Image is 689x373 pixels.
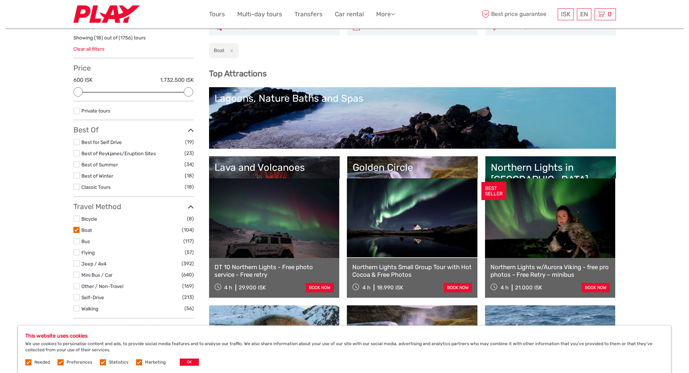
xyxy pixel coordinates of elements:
div: 29.900 ISK [239,284,266,291]
img: Fly Play [73,5,140,23]
button: Open LiveChat chat widget [83,11,92,20]
h3: Best Of [73,126,194,134]
span: (117) [183,237,194,245]
span: 4 h [224,284,232,291]
a: book now [306,283,334,292]
a: Classic Tours [81,184,111,190]
span: (23) [184,149,194,157]
span: ISK [561,10,570,18]
a: Northern Lights in [GEOGRAPHIC_DATA] [491,162,611,212]
strong: Filters [73,22,95,31]
div: Lava and Volcanoes [214,162,334,173]
span: (57) [185,248,194,257]
span: 0 [607,10,613,18]
div: EN [577,8,591,20]
label: Marketing [145,359,166,365]
label: 18 [96,34,101,41]
b: Top Attractions [209,69,267,79]
a: Multi-day tours [237,9,282,20]
a: Lagoons, Nature Baths and Spas [214,93,611,143]
a: Jeep / 4x4 [81,261,106,267]
span: 4 h [501,284,509,291]
a: Bicycle [81,216,97,222]
span: (213) [182,293,194,301]
a: book now [582,283,610,292]
button: x [225,47,235,54]
a: Self-Drive [81,294,104,300]
a: Best for Self Drive [81,139,122,145]
p: We're away right now. Please check back later! [10,13,82,18]
span: (18) [185,171,194,180]
h3: Travel Method [73,202,194,211]
label: Preferences [67,359,92,365]
a: Golden Circle [353,162,472,212]
a: Best of Winter [81,173,113,179]
div: 18.990 ISK [377,284,403,291]
a: More [376,9,395,20]
label: 1756 [120,34,131,41]
div: Northern Lights in [GEOGRAPHIC_DATA] [491,162,611,185]
a: DT 10 Northern Lights - Free photo service - Free retry [214,263,334,278]
a: Best of Summer [81,162,118,168]
h5: This website uses cookies [25,333,664,339]
label: Needed [34,359,50,365]
h2: Boat [214,47,224,53]
span: (392) [182,259,194,268]
a: Best of Reykjanes/Eruption Sites [81,151,156,156]
span: (18) [185,183,194,191]
label: 1.732.500 ISK [160,76,194,84]
h3: Price [73,64,194,72]
span: (56) [184,304,194,313]
a: Mini Bus / Car [81,272,112,278]
a: Other / Non-Travel [81,283,123,289]
button: OK [180,359,199,366]
span: (8) [187,215,194,223]
label: Statistics [109,359,128,365]
div: Showing ( ) out of ( ) tours [73,34,194,46]
span: (169) [182,282,194,290]
a: Transfers [294,9,323,20]
a: Boat [81,227,92,233]
a: Bus [81,238,90,244]
a: Clear all filters [73,46,105,52]
a: book now [444,283,472,292]
span: Best price guarantee [480,8,556,20]
a: Northern Lights w/Aurora Viking - free pro photos - Free Retry – minibus [490,263,610,278]
div: We use cookies to personalise content and ads, to provide social media features and to analyse ou... [18,326,671,373]
label: 600 ISK [73,76,93,84]
div: 21.000 ISK [515,284,542,291]
h3: What do you want to see? [73,324,194,332]
div: BEST SELLER [481,182,506,200]
a: Private tours [81,108,110,114]
a: Northern Lights Small Group Tour with Hot Cocoa & Free Photos [352,263,472,278]
span: (640) [182,271,194,279]
span: (19) [185,138,194,146]
a: Car rental [335,9,364,20]
span: (34) [184,160,194,169]
a: Walking [81,306,98,311]
div: Lagoons, Nature Baths and Spas [214,93,611,104]
a: Flying [81,250,95,255]
a: Lava and Volcanoes [214,162,334,212]
span: 4 h [362,284,370,291]
div: Golden Circle [353,162,472,173]
span: (104) [182,226,194,234]
a: Tours [209,9,225,20]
